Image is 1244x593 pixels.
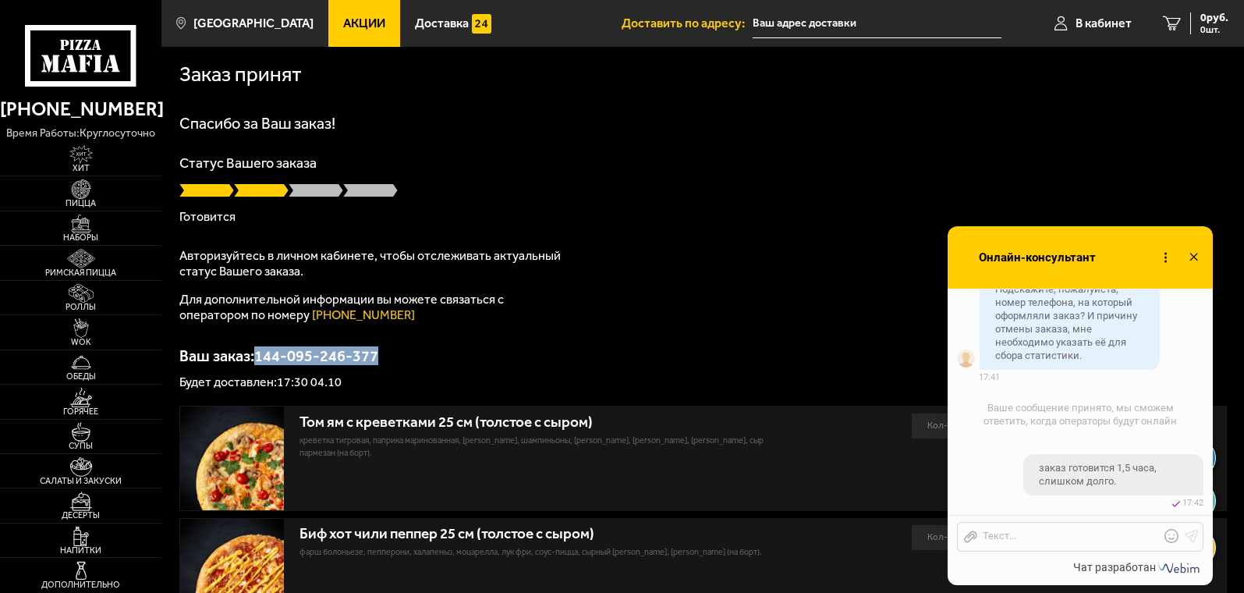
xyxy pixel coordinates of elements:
[179,156,1227,170] p: Статус Вашего заказа
[179,211,1227,223] p: Готовится
[957,350,975,368] img: visitor_avatar_default.png
[179,292,569,323] p: Для дополнительной информации вы можете связаться с оператором по номеру
[179,376,1227,389] p: Будет доставлен: 17:30 04.10
[299,525,790,543] div: Биф хот чили пеппер 25 см (толстое с сыром)
[193,17,314,30] span: [GEOGRAPHIC_DATA]
[753,9,1001,38] input: Ваш адрес доставки
[299,435,790,460] p: креветка тигровая, паприка маринованная, [PERSON_NAME], шампиньоны, [PERSON_NAME], [PERSON_NAME],...
[415,17,469,30] span: Доставка
[979,372,1000,382] span: 17:41
[1073,561,1203,573] a: Чат разработан
[1039,462,1188,488] span: заказ готовится 1,5 часа, слишком долго.
[979,249,1096,264] span: Онлайн-консультант
[179,115,1227,131] h1: Спасибо за Ваш заказ!
[312,307,415,322] a: [PHONE_NUMBER]
[179,248,569,279] p: Авторизуйтесь в личном кабинете, чтобы отслеживать актуальный статус Вашего заказа.
[179,64,302,85] h1: Заказ принят
[472,14,491,34] img: 15daf4d41897b9f0e9f617042186c801.svg
[343,17,385,30] span: Акции
[984,402,1177,427] span: Ваше сообщение принято, мы сможем ответить, когда операторы будут онлайн
[1182,498,1203,508] span: 17:42
[1200,25,1228,34] span: 0 шт.
[753,9,1001,38] span: проспект Стачек, 41
[299,414,790,431] div: Том ям с креветками 25 см (толстое с сыром)
[179,348,1227,364] p: Ваш заказ: 144-095-246-377
[1076,17,1132,30] span: В кабинет
[299,546,790,559] p: фарш болоньезе, пепперони, халапеньо, моцарелла, лук фри, соус-пицца, сырный [PERSON_NAME], [PERS...
[995,283,1137,361] span: Подскажите, пожалуйста, номер телефона, на который оформляли заказ? И причину отмены заказа, мне ...
[622,17,753,30] span: Доставить по адресу:
[1200,12,1228,23] span: 0 руб.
